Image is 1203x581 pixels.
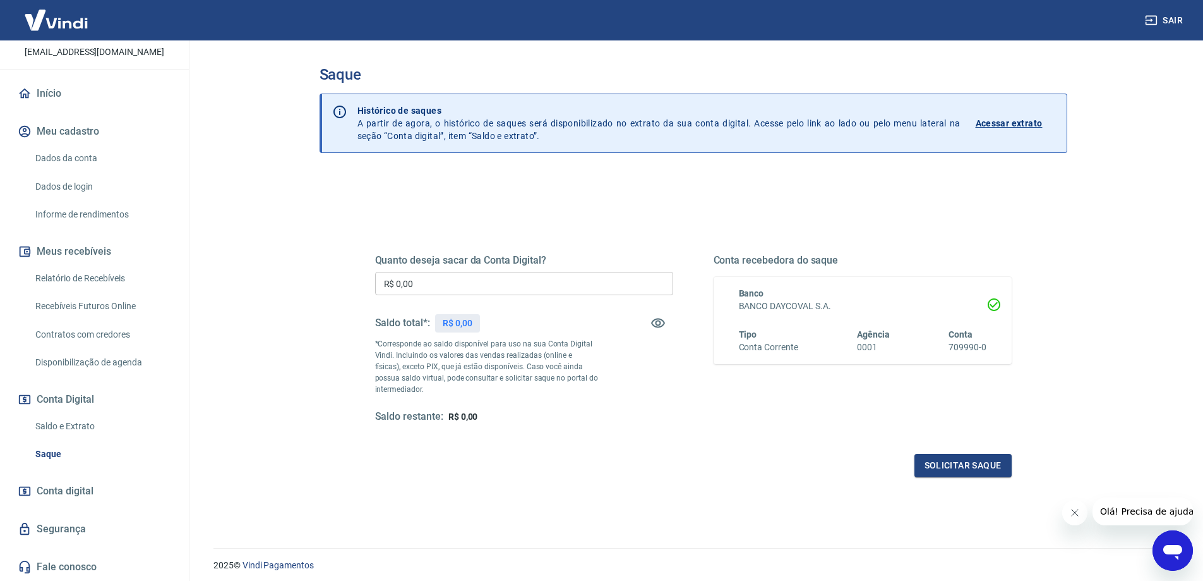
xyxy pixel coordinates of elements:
span: Banco [739,288,764,298]
iframe: Mensagem da empresa [1092,498,1193,525]
a: Segurança [15,515,174,543]
a: Relatório de Recebíveis [30,266,174,291]
h3: Saque [320,66,1067,83]
a: Dados da conta [30,145,174,171]
button: Solicitar saque [914,454,1012,477]
span: Conta [949,329,973,339]
p: 2025 © [213,559,1173,572]
img: Vindi [15,1,97,39]
h5: Quanto deseja sacar da Conta Digital? [375,254,673,267]
h6: Conta Corrente [739,341,798,354]
span: Tipo [739,329,757,339]
a: Vindi Pagamentos [242,560,314,570]
button: Meus recebíveis [15,238,174,266]
span: R$ 0,00 [448,412,478,422]
a: Saldo e Extrato [30,413,174,439]
p: *Corresponde ao saldo disponível para uso na sua Conta Digital Vindi. Incluindo os valores das ve... [375,338,599,395]
a: Conta digital [15,477,174,505]
a: Disponibilização de agenda [30,350,174,376]
a: Início [15,80,174,107]
a: Contratos com credores [30,322,174,348]
button: Conta Digital [15,386,174,413]
h6: 0001 [857,341,890,354]
span: Conta digital [37,482,93,500]
iframe: Fechar mensagem [1062,500,1087,525]
h6: 709990-0 [949,341,986,354]
p: R$ 0,00 [443,317,472,330]
a: Dados de login [30,174,174,200]
p: Acessar extrato [976,117,1043,130]
a: Acessar extrato [976,104,1056,142]
h6: BANCO DAYCOVAL S.A. [739,300,986,313]
button: Sair [1142,9,1188,32]
span: Olá! Precisa de ajuda? [8,9,106,19]
h5: Saldo restante: [375,410,443,424]
span: Agência [857,329,890,339]
p: [PERSON_NAME] [44,27,145,40]
iframe: Botão para abrir a janela de mensagens [1152,530,1193,571]
button: Meu cadastro [15,118,174,145]
a: Fale conosco [15,553,174,581]
p: [EMAIL_ADDRESS][DOMAIN_NAME] [25,46,164,59]
a: Informe de rendimentos [30,202,174,228]
a: Saque [30,441,174,467]
h5: Conta recebedora do saque [714,254,1012,267]
h5: Saldo total*: [375,317,430,329]
p: Histórico de saques [357,104,961,117]
p: A partir de agora, o histórico de saques será disponibilizado no extrato da sua conta digital. Ac... [357,104,961,142]
a: Recebíveis Futuros Online [30,293,174,319]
